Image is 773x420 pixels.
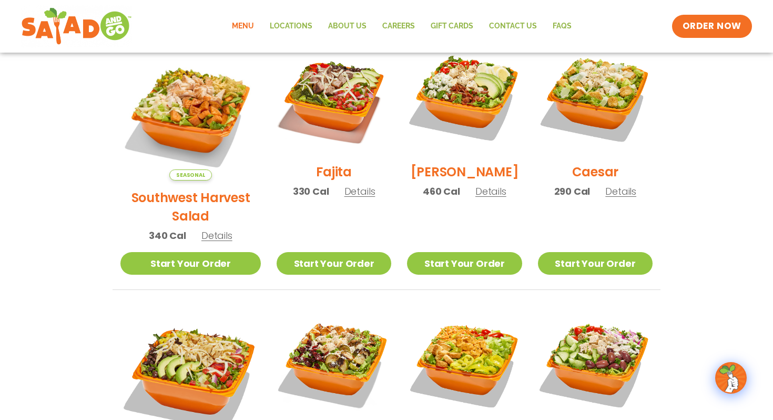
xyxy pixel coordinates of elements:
img: Product photo for Cobb Salad [407,40,522,155]
span: Seasonal [169,169,212,181]
h2: Fajita [316,163,352,181]
a: ORDER NOW [672,15,752,38]
span: Details [475,185,506,198]
a: Start Your Order [407,252,522,275]
span: 290 Cal [554,184,591,198]
span: ORDER NOW [683,20,741,33]
a: About Us [320,14,374,38]
span: Details [605,185,636,198]
span: 340 Cal [149,228,186,243]
img: Product photo for Caesar Salad [538,40,653,155]
span: Details [201,229,232,242]
a: GIFT CARDS [423,14,481,38]
a: Contact Us [481,14,545,38]
a: Menu [224,14,262,38]
a: Start Your Order [120,252,261,275]
span: Details [344,185,375,198]
a: Start Your Order [277,252,391,275]
a: Locations [262,14,320,38]
span: 330 Cal [293,184,329,198]
h2: [PERSON_NAME] [411,163,519,181]
a: Careers [374,14,423,38]
img: Product photo for Fajita Salad [277,40,391,155]
nav: Menu [224,14,579,38]
a: FAQs [545,14,579,38]
h2: Caesar [572,163,619,181]
img: wpChatIcon [716,363,746,393]
span: 460 Cal [423,184,460,198]
a: Start Your Order [538,252,653,275]
img: new-SAG-logo-768×292 [21,5,132,47]
img: Product photo for Southwest Harvest Salad [120,40,261,181]
h2: Southwest Harvest Salad [120,188,261,225]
